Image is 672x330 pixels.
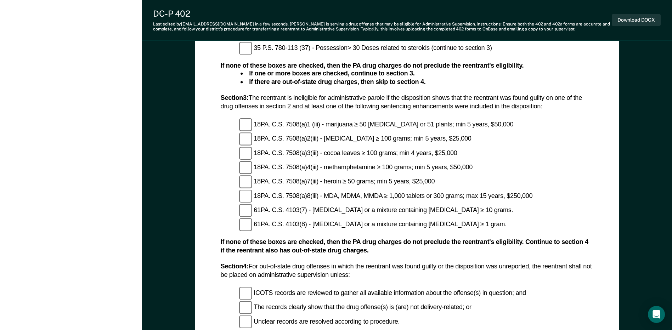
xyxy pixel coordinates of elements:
[239,161,593,173] div: 18PA. C.S. 7508(a)4(iii) - methamphetamine ≥ 100 grams; min 5 years, $50,000
[220,262,593,279] div: For out-of-state drug offenses in which the reentrant was found guilty or the disposition was unr...
[239,132,593,145] div: 18PA. C.S. 7508(a)2(iii) - [MEDICAL_DATA] ≥ 100 grams; min 5 years, $25,000
[239,175,593,188] div: 18PA. C.S. 7508(a)7(iii) - heroin ≥ 50 grams; min 5 years, $25,000
[239,218,593,231] div: 61PA. C.S. 4103(8) - [MEDICAL_DATA] or a mixture containing [MEDICAL_DATA] ≥ 1 gram.
[249,78,593,87] li: If there are out-of-state drug charges, then skip to section 4.
[648,306,665,323] div: Open Intercom Messenger
[255,22,288,27] span: in a few seconds
[239,301,593,313] div: The records clearly show that the drug offense(s) is (are) not delivery-related; or
[220,94,593,111] div: The reentrant is ineligible for administrative parole if the disposition shows that the reentrant...
[153,8,612,19] div: DC-P 402
[239,41,593,54] div: 35 P.S. 780-113 (37) - Possession> 30 Doses related to steroids (continue to section 3)
[220,238,593,255] div: If none of these boxes are checked, then the PA drug charges do not preclude the reentrant's elig...
[220,262,248,269] b: Section 4 :
[220,62,593,87] div: If none of these boxes are checked, then the PA drug charges do not preclude the reentrant's elig...
[239,286,593,299] div: ICOTS records are reviewed to gather all available information about the offense(s) in question; and
[612,14,661,26] button: Download DOCX
[239,147,593,159] div: 18PA. C.S. 7508(a)3(iii) - cocoa leaves ≥ 100 grams; min 4 years, $25,000
[249,70,593,78] li: If one or more boxes are checked, continue to section 3.
[153,22,612,32] div: Last edited by [EMAIL_ADDRESS][DOMAIN_NAME] . [PERSON_NAME] is serving a drug offense that may be...
[239,204,593,217] div: 61PA. C.S. 4103(7) - [MEDICAL_DATA] or a mixture containing [MEDICAL_DATA] ≥ 10 grams.
[239,315,593,328] div: Unclear records are resolved according to procedure.
[239,190,593,203] div: 18PA. C.S. 7508(a)8(iii) - MDA, MDMA, MMDA ≥ 1,000 tablets or 300 grams; max 15 years, $250,000
[239,118,593,131] div: 18PA. C.S. 7508(a)1 (iii) - marijuana ≥ 50 [MEDICAL_DATA] or 51 plants; min 5 years, $50,000
[220,94,248,101] b: Section 3 :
